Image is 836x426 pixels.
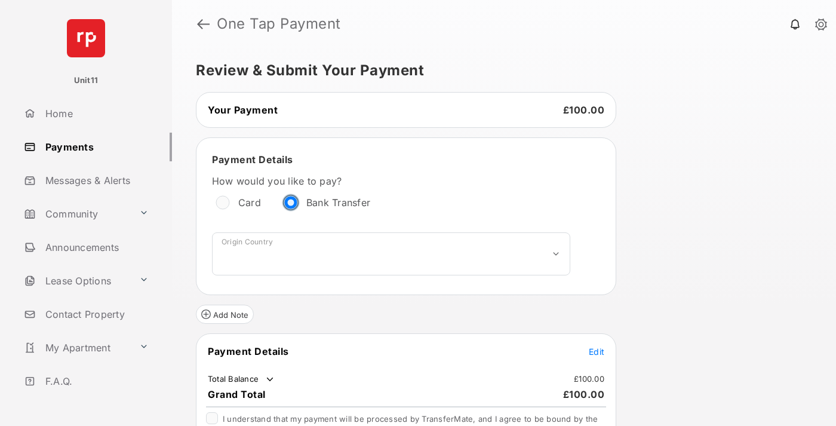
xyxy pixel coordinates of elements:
span: Your Payment [208,104,278,116]
a: Contact Property [19,300,172,329]
td: £100.00 [573,373,605,384]
span: Edit [589,347,604,357]
span: Payment Details [208,345,289,357]
label: How would you like to pay? [212,175,570,187]
a: Community [19,200,134,228]
img: svg+xml;base64,PHN2ZyB4bWxucz0iaHR0cDovL3d3dy53My5vcmcvMjAwMC9zdmciIHdpZHRoPSI2NCIgaGVpZ2h0PSI2NC... [67,19,105,57]
label: Bank Transfer [306,197,370,209]
p: Unit11 [74,75,99,87]
a: Home [19,99,172,128]
label: Card [238,197,261,209]
span: £100.00 [563,104,605,116]
span: £100.00 [563,388,605,400]
span: Payment Details [212,154,293,166]
a: Lease Options [19,266,134,295]
button: Add Note [196,305,254,324]
h5: Review & Submit Your Payment [196,63,803,78]
a: Messages & Alerts [19,166,172,195]
a: F.A.Q. [19,367,172,396]
strong: One Tap Payment [217,17,341,31]
a: Payments [19,133,172,161]
td: Total Balance [207,373,276,385]
button: Edit [589,345,604,357]
a: My Apartment [19,333,134,362]
a: Announcements [19,233,172,262]
span: Grand Total [208,388,266,400]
